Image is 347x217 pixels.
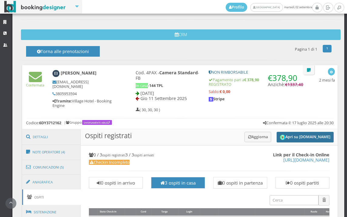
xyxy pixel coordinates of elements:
[272,72,297,83] span: 378,90
[92,180,140,185] h3: 0 ospiti in arrivo
[102,153,125,157] small: ospiti registrati
[319,78,335,82] h5: 2 mesi fa
[324,208,335,216] div: Nome
[268,70,303,87] h4: Anzichè:
[295,47,317,52] h5: Pagina 1 di 1
[98,208,125,216] div: Stato Check-In
[149,83,163,88] b: 144 TPL
[209,97,213,101] img: logo-stripe.jpeg
[323,45,332,53] a: 1
[278,180,326,185] h3: 0 ospiti partiti
[4,1,66,13] img: BookingDesigner.com
[154,180,202,185] h3: 3 ospiti in casa
[21,29,341,40] button: CRM
[22,159,81,175] a: Comunicazioni (5)
[134,153,154,157] small: ospiti arrivati
[277,132,334,142] button: Apri su [DOMAIN_NAME]
[61,70,96,76] b: [PERSON_NAME]
[209,96,224,102] b: Stripe
[33,49,93,58] h4: Torna alle prenotazioni
[288,82,303,87] span: 1337,40
[151,208,178,216] div: Targa
[52,70,59,77] img: Enio Inverardi
[209,70,303,75] h5: NON RIMBORSABILE
[64,121,113,125] h6: | Gruppo:
[220,89,230,94] strong: € 0,00
[81,129,338,145] h3: Ospiti registrati
[285,82,303,87] span: €
[178,208,200,216] div: Login
[136,83,148,88] span: In casa
[209,89,303,94] h5: Saldo:
[273,152,329,158] b: Link per il Check-in Online
[52,98,72,104] b: Tramite:
[136,208,151,216] div: Card
[136,83,201,88] h5: -
[22,174,81,190] a: Anagrafica
[244,77,259,82] strong: € 378,90
[140,95,187,101] span: Gio 11 Settembre 2025
[39,120,61,125] b: 6DY3712162
[22,144,81,160] a: Note Operatore (4)
[89,160,130,165] span: Checkin Incompleto
[136,70,201,81] h4: Cod. 4PAX - - FB
[89,152,329,157] h4: 0 / 3 3 / 3
[244,132,271,142] button: Aggiorna
[22,129,81,145] a: Dettagli
[209,78,303,87] h5: Pagamento pari a REGISTRATO
[263,121,334,125] h5: Confermata il: 17 luglio 2025 alle 20:30
[26,46,100,57] button: Torna alle prenotazioni
[140,90,154,96] span: [DATE]
[84,121,111,124] a: DIVERSAMENTE ABILE
[280,135,285,140] img: circle_logo_thumb.png
[52,80,115,89] h5: [EMAIL_ADDRESS][DOMAIN_NAME]
[26,121,61,125] h5: Codice:
[270,195,318,205] input: Cerca
[283,157,329,163] a: [URL][DOMAIN_NAME]
[52,99,115,108] h5: Village Hotel - Booking Engine
[26,78,44,87] a: Confermata
[226,3,248,12] a: Profilo
[305,208,323,216] div: Ruolo
[250,3,283,12] a: [GEOGRAPHIC_DATA]
[268,72,297,83] span: €
[136,108,160,112] h5: ( 30, 30, 30 )
[52,92,115,96] h5: 3805953594
[159,70,198,75] b: Camera Standard
[226,3,312,12] span: martedì, 02 settembre
[216,180,264,185] h3: 0 ospiti in partenza
[22,189,81,205] a: Ospiti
